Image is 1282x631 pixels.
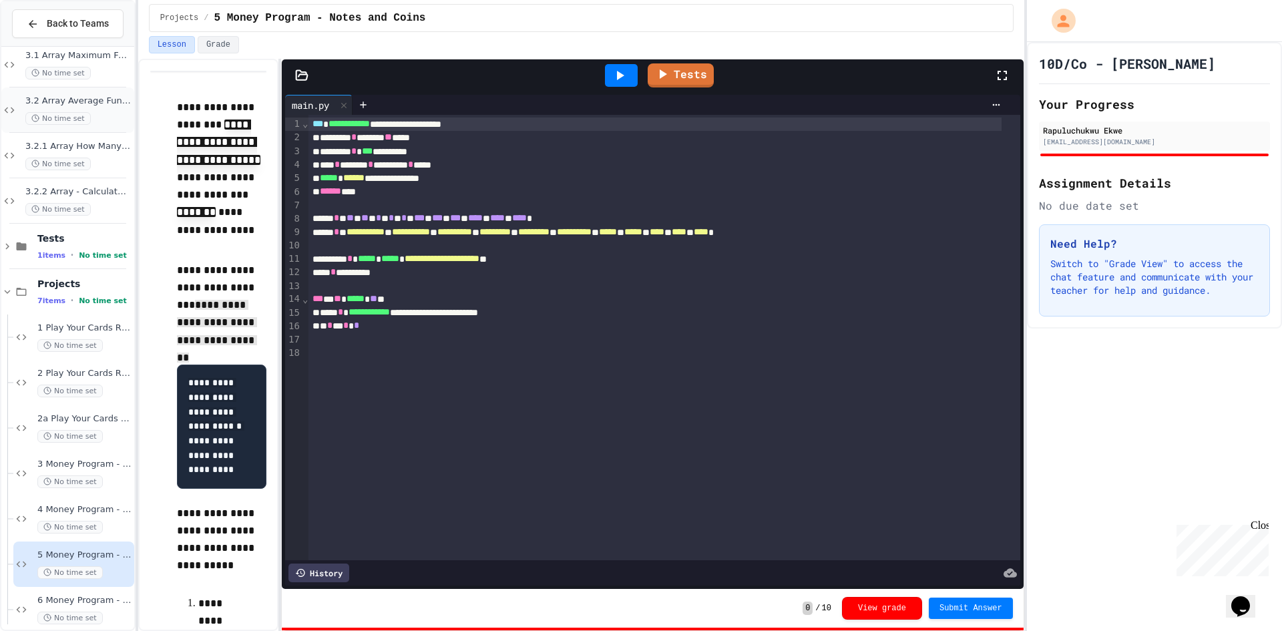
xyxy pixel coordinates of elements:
span: 10 [822,603,831,614]
div: 5 [285,172,302,185]
span: 3.2 Array Average Function [25,95,132,107]
span: / [815,603,820,614]
div: 3 [285,145,302,158]
span: 5 Money Program - Notes and Coins [214,10,425,26]
h2: Your Progress [1039,95,1270,114]
div: 11 [285,252,302,266]
div: Chat with us now!Close [5,5,92,85]
span: Tests [37,232,132,244]
div: 14 [285,292,302,306]
div: 10 [285,239,302,252]
iframe: chat widget [1226,578,1269,618]
div: No due date set [1039,198,1270,214]
span: Fold line [302,294,308,304]
div: 6 [285,186,302,199]
button: Lesson [149,36,195,53]
div: 18 [285,347,302,360]
span: 4 Money Program - Pattern Recogniton [37,504,132,515]
span: 2a Play Your Cards Right - PyGame [37,413,132,425]
span: 3.2.2 Array - Calculate MODE Function [25,186,132,198]
span: No time set [37,566,103,579]
span: 3.2.1 Array How Many? Function [25,141,132,152]
div: 17 [285,333,302,347]
button: Back to Teams [12,9,124,38]
div: 15 [285,306,302,320]
span: Back to Teams [47,17,109,31]
div: 13 [285,280,302,293]
div: 16 [285,320,302,333]
h2: Assignment Details [1039,174,1270,192]
span: Projects [37,278,132,290]
span: No time set [37,339,103,352]
iframe: chat widget [1171,519,1269,576]
span: No time set [25,158,91,170]
p: Switch to "Grade View" to access the chat feature and communicate with your teacher for help and ... [1050,257,1259,297]
span: No time set [37,521,103,534]
span: • [71,295,73,306]
div: Rapuluchukwu Ekwe [1043,124,1266,136]
span: Submit Answer [939,603,1002,614]
span: No time set [37,430,103,443]
span: / [204,13,208,23]
button: View grade [842,597,922,620]
span: No time set [25,203,91,216]
span: 3.1 Array Maximum Function [25,50,132,61]
button: Grade [198,36,239,53]
span: No time set [37,612,103,624]
span: 1 items [37,251,65,260]
span: No time set [79,296,127,305]
div: main.py [285,95,353,115]
span: 6 Money Program - Wallet Extension [37,595,132,606]
div: 9 [285,226,302,239]
span: No time set [25,112,91,125]
span: 1 Play Your Cards Right - Basic Version [37,323,132,334]
span: No time set [37,475,103,488]
span: 5 Money Program - Notes and Coins [37,550,132,561]
div: History [288,564,349,582]
span: Projects [160,13,199,23]
button: Submit Answer [929,598,1013,619]
span: 0 [803,602,813,615]
div: My Account [1038,5,1079,36]
div: 7 [285,199,302,212]
span: 7 items [37,296,65,305]
a: Tests [648,63,714,87]
span: 2 Play Your Cards Right - Improved [37,368,132,379]
div: 2 [285,131,302,144]
div: main.py [285,98,336,112]
div: 4 [285,158,302,172]
span: 3 Money Program - Basic Version [37,459,132,470]
h3: Need Help? [1050,236,1259,252]
div: 8 [285,212,302,226]
span: Fold line [302,118,308,129]
span: No time set [79,251,127,260]
h1: 10D/Co - [PERSON_NAME] [1039,54,1215,73]
div: 1 [285,118,302,131]
div: 12 [285,266,302,279]
span: No time set [25,67,91,79]
span: No time set [37,385,103,397]
span: • [71,250,73,260]
div: [EMAIL_ADDRESS][DOMAIN_NAME] [1043,137,1266,147]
